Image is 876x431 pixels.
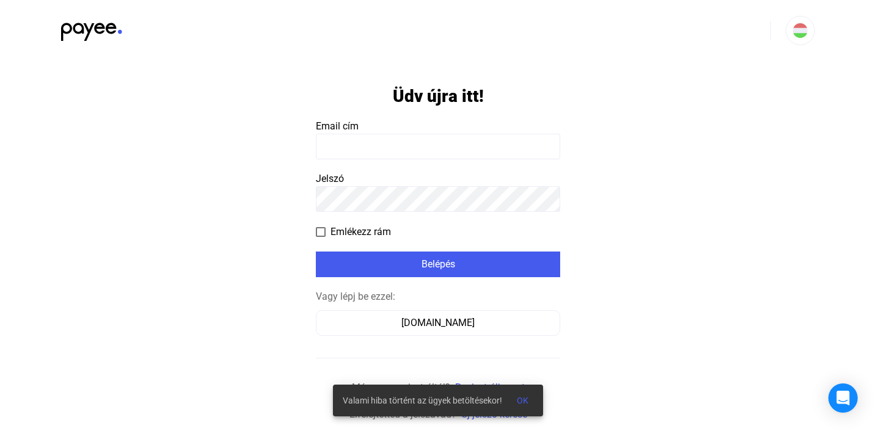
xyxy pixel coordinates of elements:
button: OK [507,389,538,411]
span: Emlékezz rám [330,225,391,239]
div: Belépés [319,257,557,272]
img: HU [793,23,808,38]
div: [DOMAIN_NAME] [320,316,556,330]
div: Open Intercom Messenger [828,383,858,413]
span: Email cím [316,120,359,132]
span: Valami hiba történt az ügyek betöltésekor! [343,393,502,408]
h1: Üdv újra itt! [393,85,484,107]
a: [DOMAIN_NAME] [316,317,560,328]
button: [DOMAIN_NAME] [316,310,560,336]
button: HU [786,16,815,45]
span: Jelszó [316,173,344,184]
div: Vagy lépj be ezzel: [316,289,560,304]
img: black-payee-blue-dot.svg [61,16,122,41]
button: Belépés [316,252,560,277]
span: OK [517,396,528,405]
